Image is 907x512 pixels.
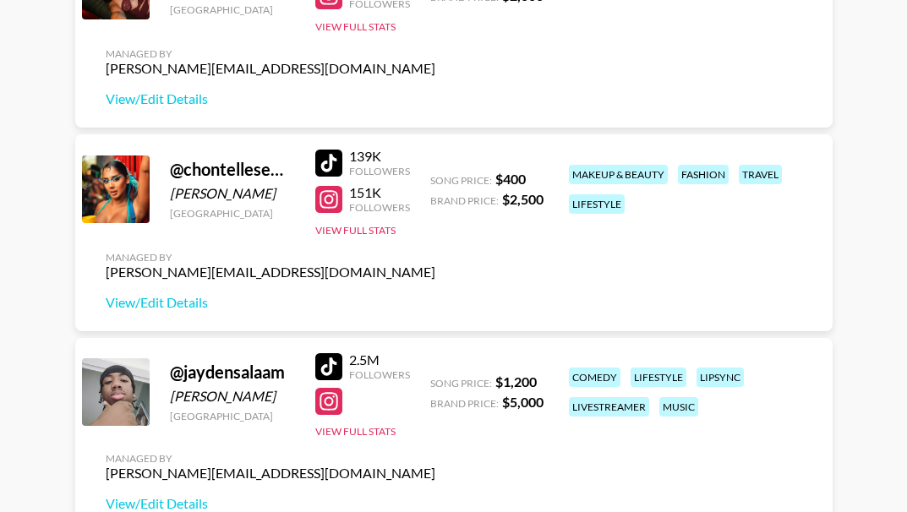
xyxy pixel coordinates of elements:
div: [GEOGRAPHIC_DATA] [170,207,295,220]
div: [GEOGRAPHIC_DATA] [170,410,295,422]
div: music [659,397,698,417]
strong: $ 400 [495,171,526,187]
div: [GEOGRAPHIC_DATA] [170,3,295,16]
strong: $ 1,200 [495,373,537,389]
span: Song Price: [430,377,492,389]
div: @ jaydensalaam [170,362,295,383]
div: Managed By [106,47,435,60]
span: Song Price: [430,174,492,187]
strong: $ 5,000 [502,394,544,410]
div: lipsync [697,368,744,387]
span: Brand Price: [430,397,499,410]
div: [PERSON_NAME][EMAIL_ADDRESS][DOMAIN_NAME] [106,60,435,77]
div: livestreamer [569,397,649,417]
div: Followers [349,165,410,177]
div: makeup & beauty [569,165,668,184]
button: View Full Stats [315,224,396,237]
span: Brand Price: [430,194,499,207]
button: View Full Stats [315,20,396,33]
a: View/Edit Details [106,90,435,107]
div: 151K [349,184,410,201]
div: Followers [349,201,410,214]
div: [PERSON_NAME] [170,388,295,405]
a: View/Edit Details [106,294,435,311]
div: Managed By [106,452,435,465]
div: lifestyle [631,368,686,387]
div: Followers [349,368,410,381]
div: fashion [678,165,729,184]
div: [PERSON_NAME][EMAIL_ADDRESS][DOMAIN_NAME] [106,465,435,482]
div: lifestyle [569,194,625,214]
div: Managed By [106,251,435,264]
div: 2.5M [349,351,410,368]
div: comedy [569,368,620,387]
div: [PERSON_NAME][EMAIL_ADDRESS][DOMAIN_NAME] [106,264,435,281]
div: travel [739,165,782,184]
div: @ chontellesewett [170,159,295,180]
button: View Full Stats [315,425,396,438]
div: [PERSON_NAME] [170,185,295,202]
div: 139K [349,148,410,165]
a: View/Edit Details [106,495,435,512]
strong: $ 2,500 [502,191,544,207]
